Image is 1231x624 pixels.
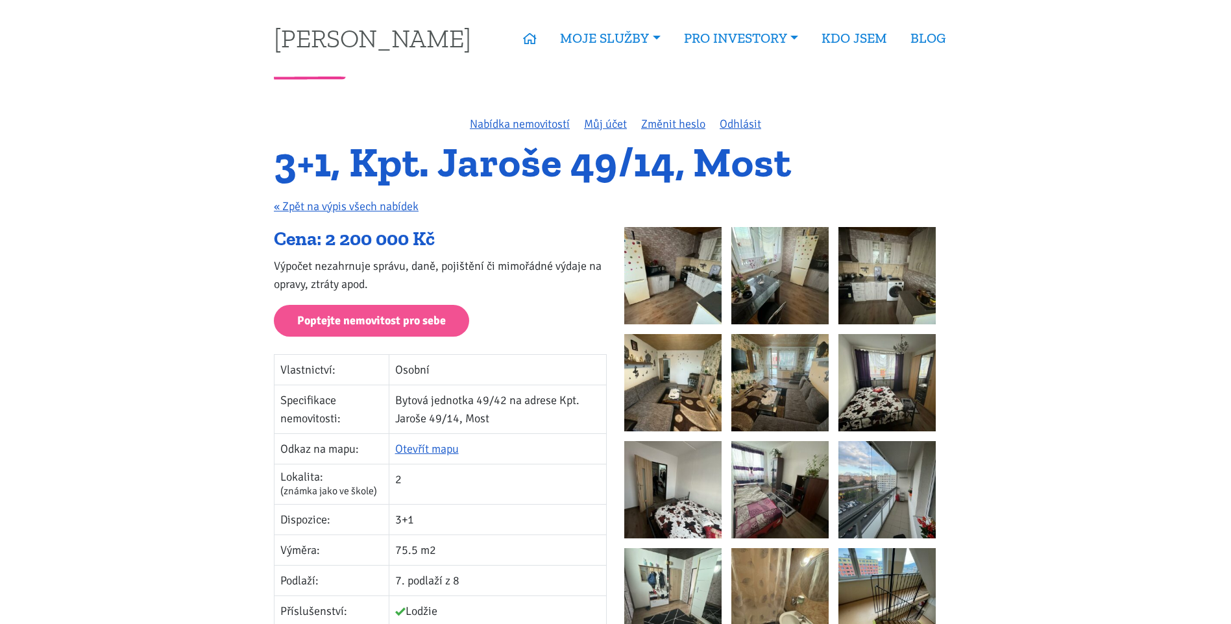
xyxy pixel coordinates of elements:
[274,385,389,433] td: Specifikace nemovitosti:
[389,354,606,385] td: Osobní
[274,534,389,565] td: Výměra:
[274,305,469,337] a: Poptejte nemovitost pro sebe
[720,117,761,131] a: Odhlásit
[274,199,419,213] a: « Zpět na výpis všech nabídek
[274,433,389,464] td: Odkaz na mapu:
[274,504,389,534] td: Dispozice:
[274,257,607,293] p: Výpočet nezahrnuje správu, daně, pojištění či mimořádné výdaje na opravy, ztráty apod.
[899,23,957,53] a: BLOG
[274,25,471,51] a: [PERSON_NAME]
[548,23,672,53] a: MOJE SLUŽBY
[641,117,705,131] a: Změnit heslo
[470,117,570,131] a: Nabídka nemovitostí
[389,534,606,565] td: 75.5 m2
[274,354,389,385] td: Vlastnictví:
[389,565,606,595] td: 7. podlaží z 8
[389,504,606,534] td: 3+1
[389,464,606,504] td: 2
[395,442,459,456] a: Otevřít mapu
[280,485,377,498] span: (známka jako ve škole)
[584,117,627,131] a: Můj účet
[672,23,810,53] a: PRO INVESTORY
[274,227,607,252] div: Cena: 2 200 000 Kč
[274,565,389,595] td: Podlaží:
[274,464,389,504] td: Lokalita:
[810,23,899,53] a: KDO JSEM
[274,145,957,180] h1: 3+1, Kpt. Jaroše 49/14, Most
[389,385,606,433] td: Bytová jednotka 49/42 na adrese Kpt. Jaroše 49/14, Most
